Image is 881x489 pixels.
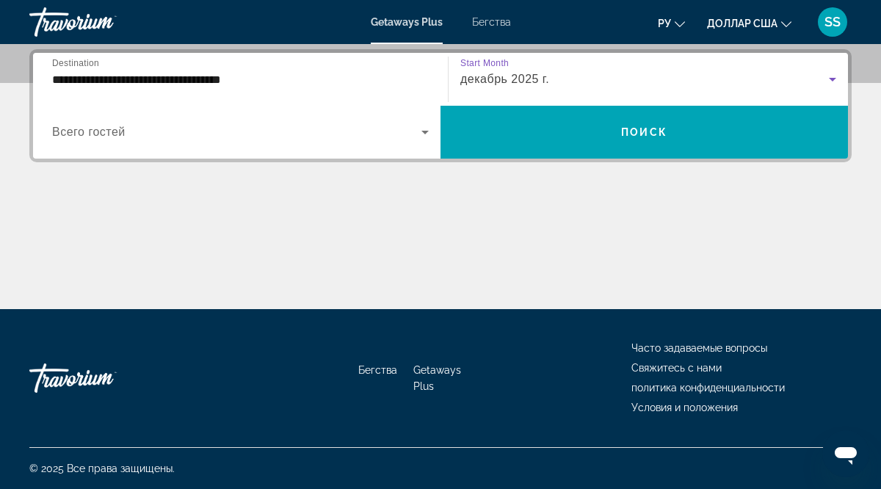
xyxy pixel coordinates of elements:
a: Getaways Plus [371,16,443,28]
a: политика конфиденциальности [631,382,785,394]
a: Часто задаваемые вопросы [631,342,767,354]
span: Start Month [460,59,509,68]
iframe: Кнопка для запуска окна сообщений [822,430,869,477]
a: Свяжитесь с нами [631,362,722,374]
a: Бегства [472,16,511,28]
a: Травориум [29,356,176,400]
font: © 2025 Все права защищены. [29,463,175,474]
span: декабрь 2025 г. [460,73,549,85]
span: Destination [52,58,99,68]
button: Меню пользователя [813,7,852,37]
a: Бегства [358,364,397,376]
span: Поиск [621,126,667,138]
div: Виджет поиска [33,53,848,159]
button: Поиск [440,106,848,159]
a: Getaways Plus [413,364,461,392]
button: Изменить язык [658,12,685,34]
font: доллар США [707,18,777,29]
span: Всего гостей [52,126,126,138]
a: Условия и положения [631,402,738,413]
font: ру [658,18,671,29]
a: Травориум [29,3,176,41]
button: Изменить валюту [707,12,791,34]
font: SS [824,14,841,29]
